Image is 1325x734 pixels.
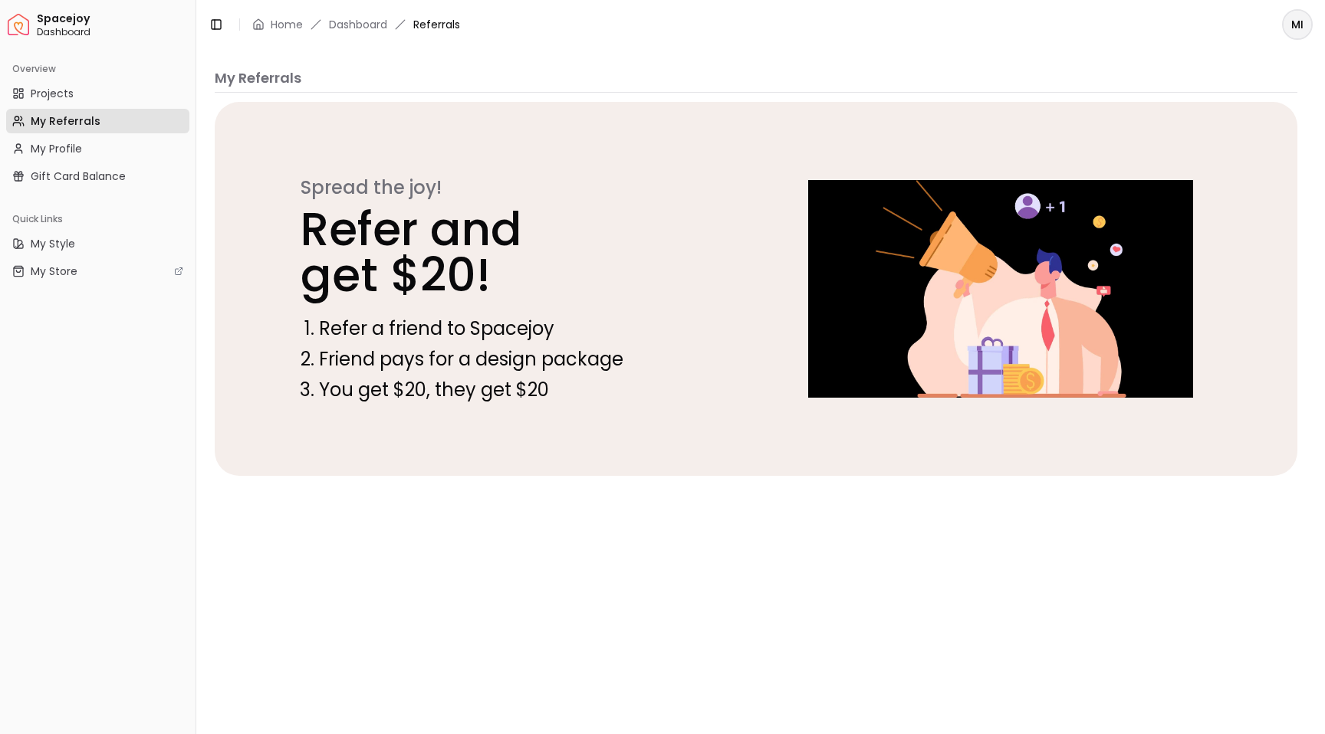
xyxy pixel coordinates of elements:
[6,136,189,161] a: My Profile
[31,264,77,279] span: My Store
[765,180,1236,398] img: Referral callout
[6,164,189,188] a: Gift Card Balance
[319,316,722,341] li: Refer a friend to Spacejoy
[6,207,189,231] div: Quick Links
[8,14,29,35] a: Spacejoy
[31,169,126,184] span: Gift Card Balance
[329,17,387,32] a: Dashboard
[6,231,189,256] a: My Style
[301,206,722,298] p: Refer and get $20!
[8,14,29,35] img: Spacejoy Logo
[37,12,189,26] span: Spacejoy
[1284,11,1311,38] span: MI
[6,259,189,283] a: My Store
[31,236,75,251] span: My Style
[413,17,460,32] span: Referrals
[31,113,100,129] span: My Referrals
[31,141,82,156] span: My Profile
[215,67,1297,89] p: My Referrals
[271,17,303,32] a: Home
[301,175,722,200] p: Spread the joy!
[37,26,189,38] span: Dashboard
[1282,9,1313,40] button: MI
[6,57,189,81] div: Overview
[319,378,722,402] li: You get $20, they get $20
[6,81,189,106] a: Projects
[31,86,74,101] span: Projects
[319,347,722,372] li: Friend pays for a design package
[252,17,460,32] nav: breadcrumb
[6,109,189,133] a: My Referrals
